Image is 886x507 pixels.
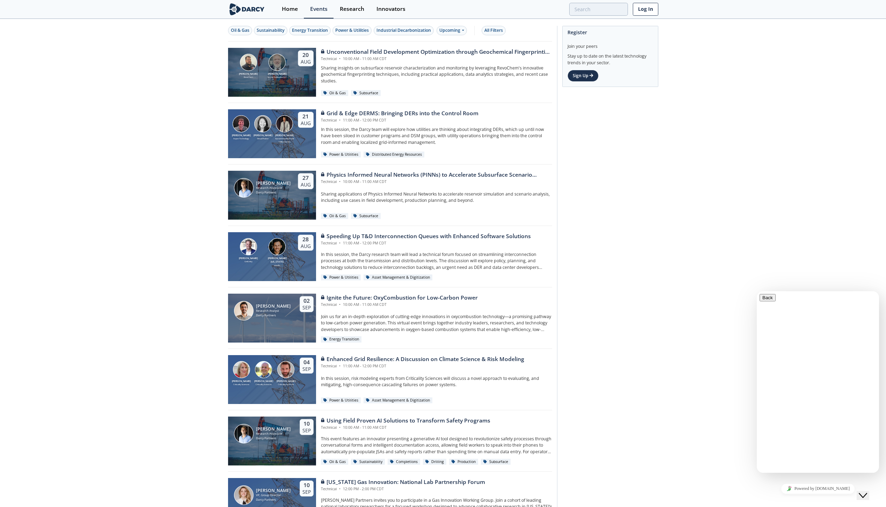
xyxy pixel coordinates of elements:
[255,361,272,378] img: Ben Ruddell
[335,27,369,34] div: Power & Utilities
[481,459,511,465] div: Subsurface
[757,481,879,497] iframe: chat widget
[252,134,274,138] div: [PERSON_NAME]
[568,26,653,38] div: Register
[321,417,490,425] div: Using Field Proven AI Solutions to Transform Safety Programs
[302,297,311,304] div: 02
[240,238,257,255] img: Brian Fitzsimons
[292,27,328,34] div: Energy Transition
[256,181,291,186] div: [PERSON_NAME]
[228,294,552,343] a: Nicolas Lassalle [PERSON_NAME] Research Analyst Darcy Partners 02 Sep Ignite the Future: OxyCombu...
[321,152,361,158] div: Power & Utilities
[237,76,259,79] div: RevoChem
[338,363,342,368] span: •
[276,115,293,132] img: Yevgeniy Postnov
[321,126,552,146] p: In this session, the Darcy team will explore how utilities are thinking about integrating DERs, w...
[256,432,291,436] div: Research Associate
[340,6,364,12] div: Research
[301,243,311,249] div: Aug
[301,175,311,182] div: 27
[364,152,425,158] div: Distributed Energy Resources
[228,26,252,35] button: Oil & Gas
[256,436,291,441] div: Darcy Partners
[338,302,342,307] span: •
[275,383,297,386] div: Criticality Sciences
[252,137,274,140] div: Virtual Peaker
[237,257,259,260] div: [PERSON_NAME]
[321,459,349,465] div: Oil & Gas
[301,113,311,120] div: 21
[254,115,271,132] img: Brenda Chew
[228,48,552,97] a: Bob Aylsworth [PERSON_NAME] RevoChem John Sinclair [PERSON_NAME] Sinclair Exploration LLC 20 Aug ...
[321,486,485,492] div: Technical 12:00 PM - 2:00 PM CDT
[266,76,288,79] div: Sinclair Exploration LLC
[275,380,297,383] div: [PERSON_NAME]
[388,459,420,465] div: Completions
[374,26,434,35] button: Industrial Decarbonization
[228,417,552,465] a: Juan Mayol [PERSON_NAME] Research Associate Darcy Partners 10 Sep Using Field Proven AI Solutions...
[301,59,311,65] div: Aug
[321,171,552,179] div: Physics Informed Neural Networks (PINNs) to Accelerate Subsurface Scenario Analysis
[321,436,552,455] p: This event features an innovator presenting a generative AI tool designed to revolutionize safety...
[231,27,249,34] div: Oil & Gas
[301,182,311,188] div: Aug
[321,336,362,343] div: Energy Transition
[233,361,250,378] img: Susan Ginsburg
[568,50,653,66] div: Stay up to date on the latest technology trends in your sector.
[321,109,478,118] div: Grid & Edge DERMS: Bringing DERs into the Control Room
[240,54,257,71] img: Bob Aylsworth
[274,137,295,143] div: Sacramento Municipal Utility District.
[234,301,254,321] img: Nicolas Lassalle
[482,26,506,35] button: All Filters
[274,134,295,138] div: [PERSON_NAME]
[266,257,288,264] div: [PERSON_NAME][US_STATE]
[256,304,291,309] div: [PERSON_NAME]
[568,70,599,82] a: Sign Up
[857,479,879,500] iframe: chat widget
[321,478,485,486] div: [US_STATE] Gas Innovation: National Lab Partnership Forum
[277,361,294,378] img: Ross Dakin
[569,3,628,16] input: Advanced Search
[234,485,254,505] img: Lindsey Motlow
[321,232,531,241] div: Speeding Up T&D Interconnection Queues with Enhanced Software Solutions
[302,489,311,495] div: Sep
[321,363,524,369] div: Technical 11:00 AM - 12:00 PM CDT
[289,26,331,35] button: Energy Transition
[228,171,552,220] a: Juan Mayol [PERSON_NAME] Research Associate Darcy Partners 27 Aug Physics Informed Neural Network...
[230,380,253,383] div: [PERSON_NAME]
[256,498,291,502] div: Darcy Partners
[256,313,291,318] div: Darcy Partners
[321,375,552,388] p: In this session, risk modeling experts from Criticality Sciences will discuss a novel approach to...
[310,6,328,12] div: Events
[338,425,342,430] span: •
[302,427,311,434] div: Sep
[230,134,252,138] div: [PERSON_NAME]
[351,90,381,96] div: Subsurface
[376,27,431,34] div: Industrial Decarbonization
[338,486,342,491] span: •
[256,493,291,498] div: VP, Group Director
[332,26,372,35] button: Power & Utilities
[230,137,252,140] div: Aspen Technology
[321,251,552,271] p: In this session, the Darcy research team will lead a technical forum focused on streamlining inte...
[321,213,349,219] div: Oil & Gas
[321,56,552,62] div: Technical 10:00 AM - 11:00 AM CDT
[256,427,291,432] div: [PERSON_NAME]
[321,65,552,84] p: Sharing insights on subsurface reservoir characterization and monitoring by leveraging RevoChem's...
[321,241,531,246] div: Technical 11:00 AM - 12:00 PM CDT
[254,26,287,35] button: Sustainability
[234,424,254,443] img: Juan Mayol
[757,291,879,473] iframe: chat widget
[321,397,361,404] div: Power & Utilities
[437,26,467,35] div: Upcoming
[228,109,552,158] a: Jonathan Curtis [PERSON_NAME] Aspen Technology Brenda Chew [PERSON_NAME] Virtual Peaker Yevgeniy ...
[321,294,478,302] div: Ignite the Future: OxyCombustion for Low-Carbon Power
[364,274,433,281] div: Asset Management & Digitization
[302,482,311,489] div: 10
[351,213,381,219] div: Subsurface
[321,425,490,431] div: Technical 10:00 AM - 11:00 AM CDT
